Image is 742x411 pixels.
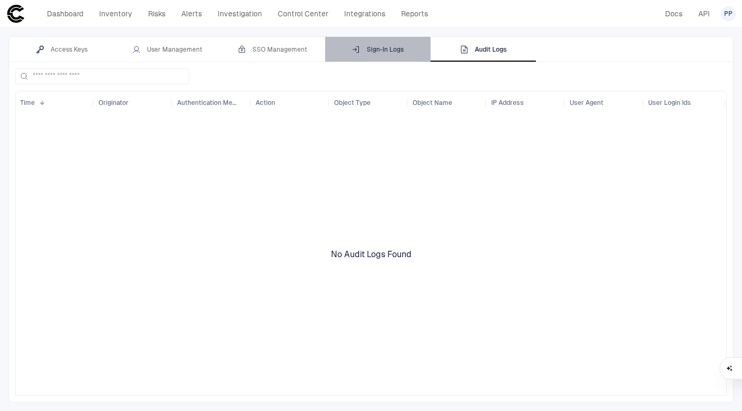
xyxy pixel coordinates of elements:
a: Integrations [339,6,390,21]
span: Time [20,99,35,107]
span: No Audit Logs Found [331,249,412,260]
div: User Management [132,45,202,54]
div: Sign-In Logs [352,45,404,54]
span: User Agent [570,99,603,107]
div: SSO Management [238,45,307,54]
a: Investigation [213,6,267,21]
span: Object Name [413,99,452,107]
span: Originator [99,99,129,107]
a: Risks [143,6,170,21]
span: PP [724,9,733,18]
a: Inventory [94,6,137,21]
span: IP Address [491,99,524,107]
span: Authentication Method [177,99,237,107]
a: Docs [660,6,687,21]
span: User Login Ids [648,99,691,107]
span: Action [256,99,275,107]
a: Alerts [177,6,207,21]
span: Object Type [334,99,370,107]
div: Audit Logs [460,45,507,54]
div: Access Keys [36,45,87,54]
a: Dashboard [42,6,88,21]
a: Reports [396,6,433,21]
a: API [694,6,715,21]
button: PP [721,6,736,21]
a: Control Center [273,6,333,21]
